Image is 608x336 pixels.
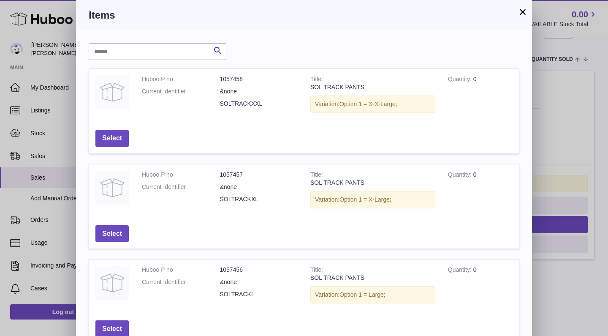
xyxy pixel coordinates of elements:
strong: Title [310,76,323,85]
dd: &none [220,87,298,96]
button: Select [95,225,129,243]
img: SOL TRACK PANTS [95,75,129,109]
strong: Quantity [448,171,473,180]
span: Option 1 = Large; [339,291,385,298]
dd: &none [220,278,298,286]
dt: Current Identifier [142,278,220,286]
button: Select [95,130,129,147]
strong: Quantity [448,266,473,275]
dt: Huboo P no [142,266,220,274]
dt: Huboo P no [142,75,220,83]
div: Variation: [310,286,435,303]
img: SOL TRACK PANTS [95,266,129,300]
dd: 1057456 [220,266,298,274]
span: Option 1 = X-Large; [339,196,391,203]
span: Option 1 = X-X-Large; [339,101,397,107]
dd: 1057457 [220,171,298,179]
strong: Quantity [448,76,473,85]
td: 0 [442,260,519,314]
strong: Title [310,266,323,275]
dt: Current Identifier [142,87,220,96]
dd: SOLTRACKXXL [220,100,298,108]
button: × [518,7,528,17]
td: 0 [442,69,519,123]
dt: Current Identifier [142,183,220,191]
td: 0 [442,164,519,219]
dd: 1057458 [220,75,298,83]
div: SOL TRACK PANTS [310,274,435,282]
div: SOL TRACK PANTS [310,179,435,187]
div: Variation: [310,96,435,113]
dd: SOLTRACKXL [220,195,298,203]
dd: &none [220,183,298,191]
dd: SOLTRACKL [220,290,298,298]
div: Variation: [310,191,435,208]
h3: Items [89,8,519,22]
dt: Huboo P no [142,171,220,179]
strong: Title [310,171,323,180]
img: SOL TRACK PANTS [95,171,129,205]
div: SOL TRACK PANTS [310,83,435,91]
